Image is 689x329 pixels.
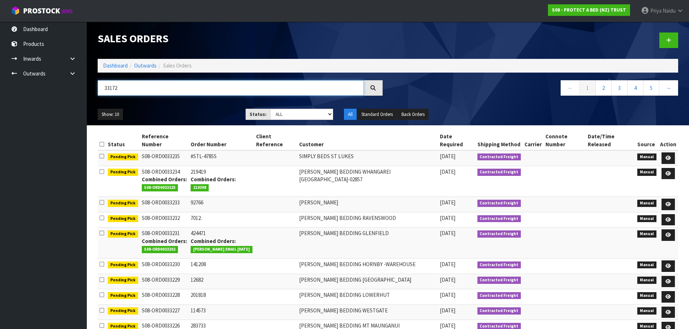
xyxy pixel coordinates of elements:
[61,8,73,15] small: WMS
[142,176,187,183] strong: Combined Orders:
[140,150,189,166] td: S08-ORD0033235
[477,277,521,284] span: Contracted Freight
[297,131,438,150] th: Customer
[189,259,254,274] td: 141208
[637,230,656,238] span: Manual
[142,184,178,191] span: S08-ORD0033225
[394,80,679,98] nav: Page navigation
[440,291,455,298] span: [DATE]
[23,6,60,16] span: ProStock
[189,150,254,166] td: #STL-4785S
[477,230,521,238] span: Contracted Freight
[552,7,626,13] strong: S08 - PROTECT A BED (NZ) TRUST
[663,7,676,14] span: Naidu
[477,200,521,207] span: Contracted Freight
[106,131,140,150] th: Status
[189,228,254,259] td: 424471
[297,212,438,228] td: [PERSON_NAME] BEDDING RAVENSWOOD
[98,109,123,120] button: Show: 10
[108,169,138,176] span: Pending Pick
[637,261,656,269] span: Manual
[134,62,157,69] a: Outwards
[477,292,521,299] span: Contracted Freight
[635,131,658,150] th: Source
[357,109,397,120] button: Standard Orders
[548,4,630,16] a: S08 - PROTECT A BED (NZ) TRUST
[297,259,438,274] td: [PERSON_NAME] BEDDING HORNBY -WAREHOUSE
[650,7,662,14] span: Priya
[189,197,254,212] td: 92766
[477,169,521,176] span: Contracted Freight
[142,238,187,244] strong: Combined Orders:
[297,150,438,166] td: SIMPLY BEDS ST LUKES
[297,304,438,320] td: [PERSON_NAME] BEDDING WESTGATE
[191,238,236,244] strong: Combined Orders:
[108,230,138,238] span: Pending Pick
[297,289,438,305] td: [PERSON_NAME] BEDDING LOWERHUT
[189,289,254,305] td: 201818
[344,109,357,120] button: All
[297,197,438,212] td: [PERSON_NAME]
[189,212,254,228] td: 7012.
[108,307,138,315] span: Pending Pick
[140,259,189,274] td: S08-ORD0033230
[637,292,656,299] span: Manual
[191,246,252,253] span: [PERSON_NAME] EMAIL [DATE]
[476,131,523,150] th: Shipping Method
[103,62,128,69] a: Dashboard
[11,6,20,15] img: cube-alt.png
[440,199,455,206] span: [DATE]
[108,200,138,207] span: Pending Pick
[595,80,612,96] a: 2
[140,197,189,212] td: S08-ORD0033233
[189,166,254,197] td: 219419
[191,184,209,191] span: 219398
[523,131,544,150] th: Carrier
[659,80,678,96] a: →
[637,215,656,222] span: Manual
[440,168,455,175] span: [DATE]
[254,131,298,150] th: Client Reference
[544,131,586,150] th: Connote Number
[108,261,138,269] span: Pending Pick
[297,274,438,289] td: [PERSON_NAME] BEDDING [GEOGRAPHIC_DATA]
[297,166,438,197] td: [PERSON_NAME] BEDDING WHANGAREI [GEOGRAPHIC_DATA]-02857
[163,62,192,69] span: Sales Orders
[477,153,521,161] span: Contracted Freight
[191,176,236,183] strong: Combined Orders:
[140,274,189,289] td: S08-ORD0033229
[643,80,659,96] a: 5
[108,277,138,284] span: Pending Pick
[438,131,475,150] th: Date Required
[108,215,138,222] span: Pending Pick
[140,212,189,228] td: S08-ORD0033232
[440,153,455,160] span: [DATE]
[140,166,189,197] td: S08-ORD0033234
[140,304,189,320] td: S08-ORD0033227
[98,80,364,96] input: Search sales orders
[189,274,254,289] td: 12682
[297,228,438,259] td: [PERSON_NAME] BEDDING GLENFIELD
[189,131,254,150] th: Order Number
[440,261,455,268] span: [DATE]
[142,246,178,253] span: S08-ORD0033202
[98,33,383,44] h1: Sales Orders
[440,276,455,283] span: [DATE]
[440,307,455,314] span: [DATE]
[140,289,189,305] td: S08-ORD0033228
[637,277,656,284] span: Manual
[637,153,656,161] span: Manual
[397,109,429,120] button: Back Orders
[189,304,254,320] td: 114573
[658,131,678,150] th: Action
[440,215,455,221] span: [DATE]
[108,292,138,299] span: Pending Pick
[611,80,628,96] a: 3
[637,200,656,207] span: Manual
[440,322,455,329] span: [DATE]
[477,261,521,269] span: Contracted Freight
[140,228,189,259] td: S08-ORD0033231
[477,307,521,315] span: Contracted Freight
[586,131,635,150] th: Date/Time Released
[561,80,580,96] a: ←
